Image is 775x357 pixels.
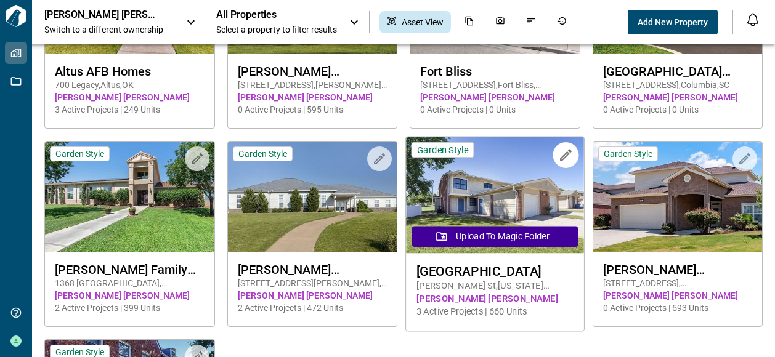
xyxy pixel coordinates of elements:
span: [STREET_ADDRESS][PERSON_NAME] , [PERSON_NAME][GEOGRAPHIC_DATA] , [GEOGRAPHIC_DATA] [238,277,387,289]
span: Garden Style [417,144,468,156]
span: [PERSON_NAME] [PERSON_NAME] [55,289,205,302]
button: Add New Property [628,10,718,34]
span: Select a property to filter results [216,23,337,36]
img: property-asset [45,142,214,252]
img: property-asset [228,142,397,252]
div: Documents [457,11,482,33]
div: Photos [488,11,513,33]
span: 1368 [GEOGRAPHIC_DATA] , [GEOGRAPHIC_DATA] , AZ [55,277,205,289]
span: 2 Active Projects | 472 Units [238,302,387,314]
span: Asset View [402,16,444,28]
span: [PERSON_NAME][GEOGRAPHIC_DATA] [238,64,387,79]
span: [PERSON_NAME] [PERSON_NAME] [238,289,387,302]
span: Garden Style [604,148,652,159]
span: Switch to a different ownership [44,23,174,36]
button: Open notification feed [743,10,763,30]
img: property-asset [406,137,583,254]
span: [STREET_ADDRESS] , Fort Bliss , [GEOGRAPHIC_DATA] [420,79,570,91]
span: 3 Active Projects | 249 Units [55,103,205,116]
span: [PERSON_NAME] [PERSON_NAME] [238,91,387,103]
span: [STREET_ADDRESS] , Columbia , SC [603,79,753,91]
span: 0 Active Projects | 0 Units [603,103,753,116]
span: 0 Active Projects | 0 Units [420,103,570,116]
span: Add New Property [638,16,708,28]
button: Upload to Magic Folder [412,226,578,247]
span: Altus AFB Homes [55,64,205,79]
span: [GEOGRAPHIC_DATA][PERSON_NAME] [603,64,753,79]
span: [PERSON_NAME] St , [US_STATE][GEOGRAPHIC_DATA] , OK [416,279,574,292]
div: Asset View [379,11,451,33]
span: 0 Active Projects | 595 Units [238,103,387,116]
span: [PERSON_NAME] [PERSON_NAME] [603,289,753,302]
span: 3 Active Projects | 660 Units [416,305,574,318]
span: [PERSON_NAME] [PERSON_NAME] [420,91,570,103]
span: Garden Style [238,148,287,159]
span: 2 Active Projects | 399 Units [55,302,205,314]
span: [STREET_ADDRESS] , [GEOGRAPHIC_DATA] , FL [603,277,753,289]
span: 0 Active Projects | 593 Units [603,302,753,314]
span: 700 Legacy , Altus , OK [55,79,205,91]
span: All Properties [216,9,337,21]
span: [GEOGRAPHIC_DATA] [416,263,574,279]
span: Garden Style [55,148,104,159]
div: Issues & Info [519,11,543,33]
span: [PERSON_NAME] [PERSON_NAME] [55,91,205,103]
div: Job History [550,11,574,33]
span: [PERSON_NAME][GEOGRAPHIC_DATA] [603,262,753,277]
span: [PERSON_NAME][GEOGRAPHIC_DATA] Homes [238,262,387,277]
p: [PERSON_NAME] [PERSON_NAME] [44,9,155,21]
span: Fort Bliss [420,64,570,79]
span: [STREET_ADDRESS] , [PERSON_NAME][GEOGRAPHIC_DATA] , WA [238,79,387,91]
img: property-asset [593,142,763,252]
span: [PERSON_NAME] [PERSON_NAME] [416,292,574,305]
span: [PERSON_NAME] Family Homes [55,262,205,277]
span: [PERSON_NAME] [PERSON_NAME] [603,91,753,103]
